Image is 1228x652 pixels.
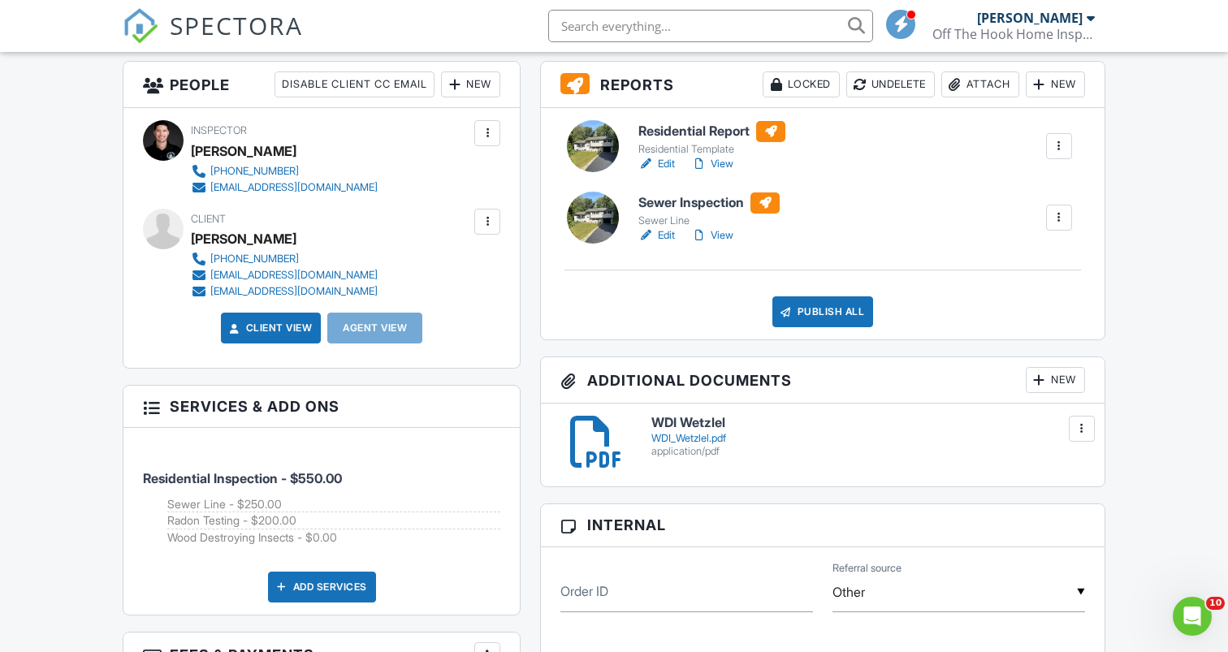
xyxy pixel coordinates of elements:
div: [PERSON_NAME] [191,227,296,251]
h6: Sewer Inspection [638,192,780,214]
a: View [691,227,733,244]
div: Add Services [268,572,376,602]
iframe: Intercom live chat [1173,597,1212,636]
div: Undelete [846,71,935,97]
a: [PHONE_NUMBER] [191,163,378,179]
a: Client View [227,320,313,336]
h3: People [123,62,520,108]
div: [PERSON_NAME] [977,10,1083,26]
div: Disable Client CC Email [275,71,435,97]
li: Add on: Wood Destroying Insects [167,529,500,546]
div: [EMAIL_ADDRESS][DOMAIN_NAME] [210,285,378,298]
a: [EMAIL_ADDRESS][DOMAIN_NAME] [191,179,378,196]
a: [PHONE_NUMBER] [191,251,378,267]
div: Sewer Line [638,214,780,227]
span: 10 [1206,597,1225,610]
div: New [1026,71,1085,97]
h3: Reports [541,62,1105,108]
a: WDI Wetzlel WDI_Wetzlel.pdf application/pdf [651,416,1085,457]
div: Publish All [772,296,874,327]
li: Add on: Sewer Line [167,496,500,513]
h3: Additional Documents [541,357,1105,404]
label: Referral source [832,561,902,576]
a: Edit [638,227,675,244]
span: Inspector [191,124,247,136]
h3: Internal [541,504,1105,546]
a: Sewer Inspection Sewer Line [638,192,780,228]
span: Residential Inspection - $550.00 [143,470,342,486]
div: [PERSON_NAME] [191,139,296,163]
span: Client [191,213,226,225]
a: SPECTORA [123,22,303,56]
div: New [1026,367,1085,393]
a: Residential Report Residential Template [638,121,785,157]
div: Attach [941,71,1019,97]
div: [EMAIL_ADDRESS][DOMAIN_NAME] [210,269,378,282]
a: [EMAIL_ADDRESS][DOMAIN_NAME] [191,283,378,300]
div: New [441,71,500,97]
h3: Services & Add ons [123,386,520,428]
div: [EMAIL_ADDRESS][DOMAIN_NAME] [210,181,378,194]
div: Off The Hook Home Inspections LLC [932,26,1095,42]
a: [EMAIL_ADDRESS][DOMAIN_NAME] [191,267,378,283]
div: Residential Template [638,143,785,156]
h6: Residential Report [638,121,785,142]
div: application/pdf [651,445,1085,458]
div: Locked [763,71,840,97]
div: [PHONE_NUMBER] [210,253,299,266]
span: SPECTORA [170,8,303,42]
div: WDI_Wetzlel.pdf [651,432,1085,445]
a: Edit [638,156,675,172]
a: View [691,156,733,172]
li: Add on: Radon Testing [167,512,500,529]
li: Service: Residential Inspection [143,440,500,558]
label: Order ID [560,582,608,600]
h6: WDI Wetzlel [651,416,1085,430]
input: Search everything... [548,10,873,42]
img: The Best Home Inspection Software - Spectora [123,8,158,44]
div: [PHONE_NUMBER] [210,165,299,178]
